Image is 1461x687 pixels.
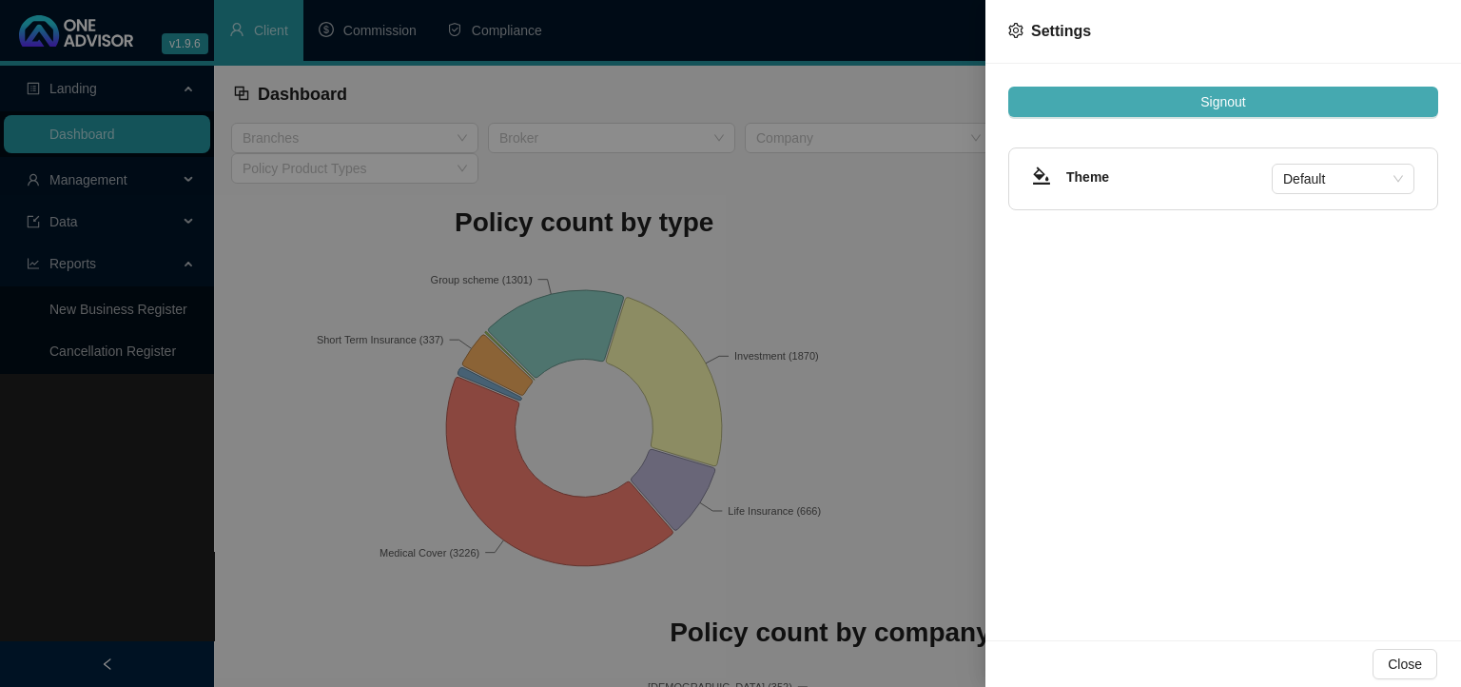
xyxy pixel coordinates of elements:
[1373,649,1437,679] button: Close
[1008,23,1023,38] span: setting
[1008,87,1438,117] button: Signout
[1388,654,1422,675] span: Close
[1283,165,1403,193] span: Default
[1032,167,1051,186] span: bg-colors
[1200,91,1245,112] span: Signout
[1031,23,1091,39] span: Settings
[1066,167,1272,187] h4: Theme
